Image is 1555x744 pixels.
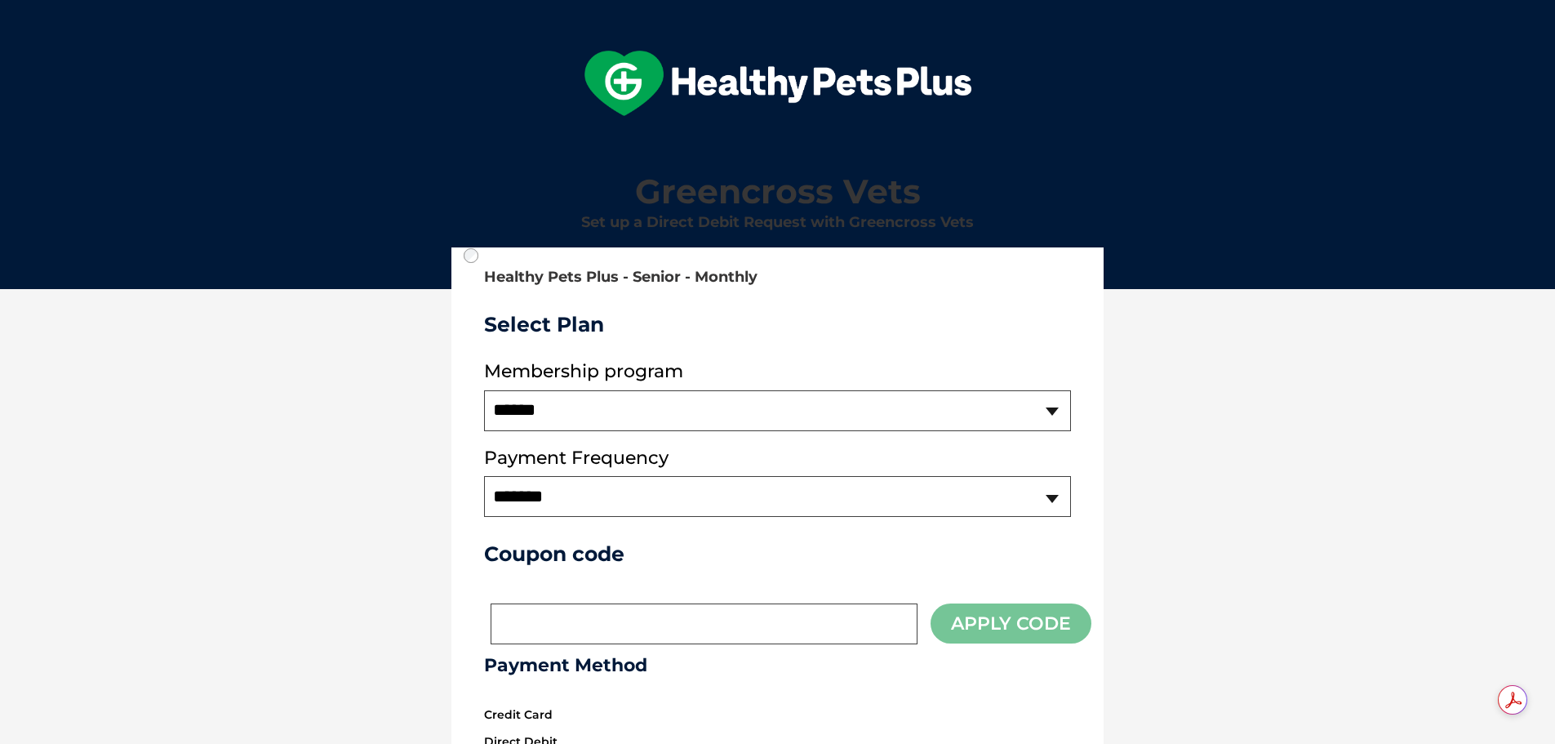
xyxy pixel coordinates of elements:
[931,604,1091,644] button: Apply Code
[458,173,1097,210] h1: Greencross Vets
[484,361,1071,382] label: Membership program
[484,655,1071,676] h3: Payment Method
[464,248,478,263] input: Direct Debit
[484,541,1071,566] h3: Coupon code
[458,215,1097,231] h2: Set up a Direct Debit Request with Greencross Vets
[484,448,669,469] label: Payment Frequency
[584,51,971,116] img: hpp-logo-landscape-green-white.png
[484,312,1071,336] h3: Select Plan
[484,704,553,725] label: Credit Card
[484,270,1071,286] h2: Healthy Pets Plus - Senior - Monthly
